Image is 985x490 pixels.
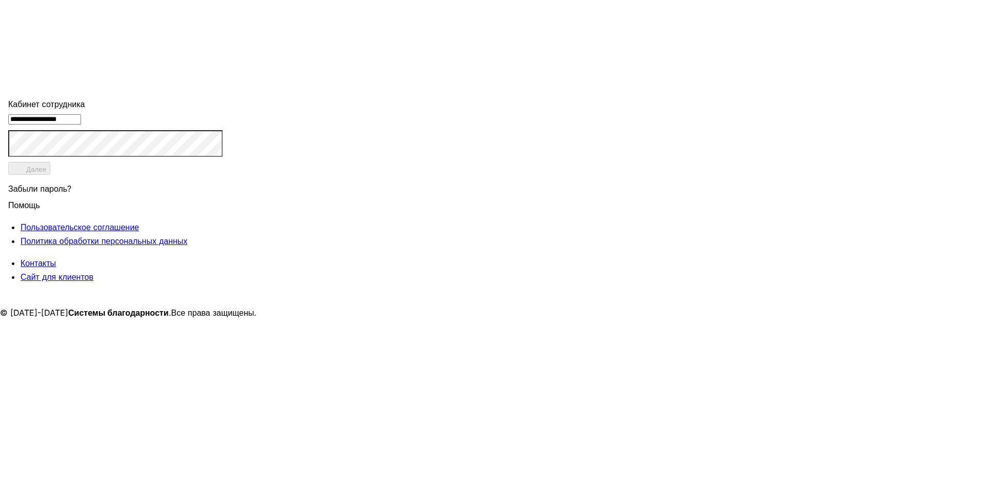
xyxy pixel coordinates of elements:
a: Сайт для клиентов [21,272,93,282]
strong: Системы благодарности [68,308,169,318]
div: Забыли пароль? [8,176,223,198]
button: Далее [8,162,50,175]
a: Политика обработки персональных данных [21,236,187,246]
a: Контакты [21,258,56,268]
div: Кабинет сотрудника [8,97,223,111]
span: Все права защищены. [171,308,257,318]
a: Пользовательское соглашение [21,222,139,232]
span: Помощь [8,194,40,210]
